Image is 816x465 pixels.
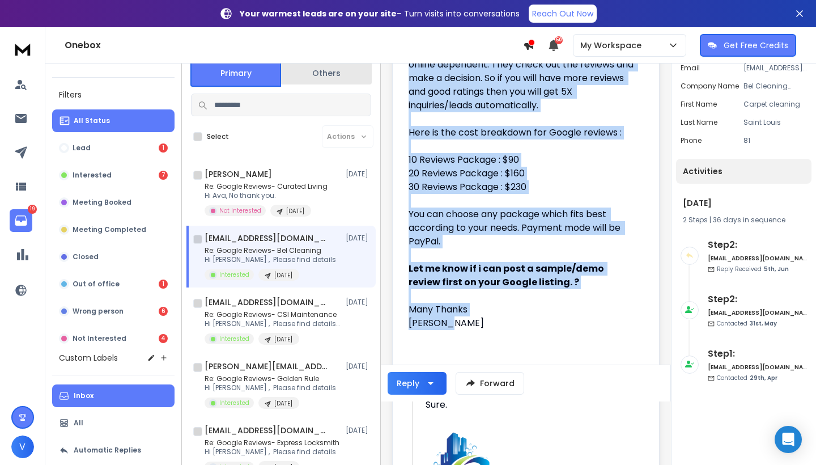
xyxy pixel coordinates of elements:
p: Reply Received [717,265,789,273]
p: Re: Google Reviews- Curated Living [205,182,328,191]
button: Interested7 [52,164,175,187]
button: Not Interested4 [52,327,175,350]
p: Re: Google Reviews- Express Locksmith [205,438,339,447]
p: [DATE] [346,426,371,435]
h1: [PERSON_NAME] [205,168,272,180]
button: Others [281,61,372,86]
button: Inbox [52,384,175,407]
div: 4 [159,334,168,343]
h1: [PERSON_NAME][EMAIL_ADDRESS][DOMAIN_NAME] [205,361,329,372]
span: 29th, Apr [750,374,777,382]
a: 19 [10,209,32,232]
button: Out of office1 [52,273,175,295]
p: Wrong person [73,307,124,316]
p: Contacted [717,319,777,328]
h6: [EMAIL_ADDRESS][DOMAIN_NAME] [708,254,807,263]
a: Reach Out Now [529,5,597,23]
span: You can choose any package which fits best according to your needs. Payment mode will be PayPal. [409,208,623,248]
strong: Your warmest leads are on your site [240,8,397,19]
span: 36 days in sequence [713,215,785,225]
p: Interested [219,399,249,407]
p: Re: Google Reviews- CSI Maintenance [205,310,341,319]
p: All Status [74,116,110,125]
span: Here is the cost breakdown for Google reviews : [409,126,622,139]
button: V [11,436,34,458]
h1: Onebox [65,39,523,52]
div: Open Intercom Messenger [775,426,802,453]
p: 19 [28,205,37,214]
button: Reply [388,372,447,395]
p: Email [681,64,700,73]
p: Company Name [681,82,739,91]
p: Bel Cleaning Services [743,82,807,91]
h1: [EMAIL_ADDRESS][DOMAIN_NAME] [205,425,329,436]
p: Meeting Completed [73,225,146,234]
p: Interested [73,171,112,180]
p: [DATE] [286,207,304,215]
button: Meeting Completed [52,218,175,241]
p: Not Interested [219,206,261,215]
div: Reply [397,378,419,389]
h6: Step 2 : [708,238,807,252]
p: [DATE] [274,335,292,344]
div: [PERSON_NAME] [409,316,634,330]
span: 20 Reviews Package : $160 [409,167,525,180]
p: Re: Google Reviews- Bel Cleaning [205,246,336,255]
p: [DATE] [346,298,371,307]
h1: [DATE] [683,197,805,209]
p: – Turn visits into conversations [240,8,520,19]
div: Sure. [426,398,634,412]
p: My Workspace [580,40,646,51]
h6: Step 1 : [708,347,807,361]
p: All [74,418,83,428]
button: Closed [52,246,175,268]
span: 31st, May [750,319,777,328]
p: [DATE] [346,170,371,179]
h1: [EMAIL_ADDRESS][DOMAIN_NAME] [205,232,329,244]
span: Google reviews can push your business forward at a great speed. The lives of people are now mostl... [409,31,636,112]
p: Phone [681,136,702,145]
p: Get Free Credits [724,40,788,51]
p: Hi [PERSON_NAME] , Please find details [205,255,336,264]
p: Carpet cleaning [743,100,807,109]
p: Contacted [717,374,777,382]
p: Hi [PERSON_NAME] , Please find details about [205,319,341,328]
span: 10 Reviews Package : $90 [409,153,519,166]
p: Reach Out Now [532,8,593,19]
button: All [52,412,175,434]
p: Out of office [73,280,120,289]
span: 50 [555,36,563,44]
img: logo [11,39,34,60]
h3: Filters [52,87,175,103]
p: First Name [681,100,717,109]
button: Get Free Credits [700,34,796,57]
p: Not Interested [73,334,126,343]
span: 5th, Jun [764,265,789,273]
p: Automatic Replies [74,446,141,455]
h6: [EMAIL_ADDRESS][DOMAIN_NAME] [708,363,807,371]
p: [EMAIL_ADDRESS][DOMAIN_NAME] [743,64,807,73]
p: Re: Google Reviews- Golden Rule [205,374,336,383]
div: 1 [159,143,168,153]
p: Interested [219,270,249,279]
p: [DATE] [274,399,292,408]
strong: Let me know if i can post a sample/demo review first on your Google listing. ? [409,262,606,289]
div: 1 [159,280,168,289]
button: Meeting Booked [52,191,175,214]
label: Select [207,132,229,141]
p: Saint Louis [743,118,807,127]
span: Many Thanks [409,303,467,316]
span: 2 Steps [683,215,708,225]
p: Hi [PERSON_NAME] , Please find details [205,447,339,456]
h1: [EMAIL_ADDRESS][DOMAIN_NAME] [205,297,329,308]
p: Hi [PERSON_NAME] , Please find details [205,383,336,392]
p: 81 [743,136,807,145]
p: Hi Ava, No thank you. [205,191,328,200]
p: Lead [73,143,91,153]
div: Activities [676,159,811,184]
p: [DATE] [346,234,371,243]
div: | [683,215,805,225]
